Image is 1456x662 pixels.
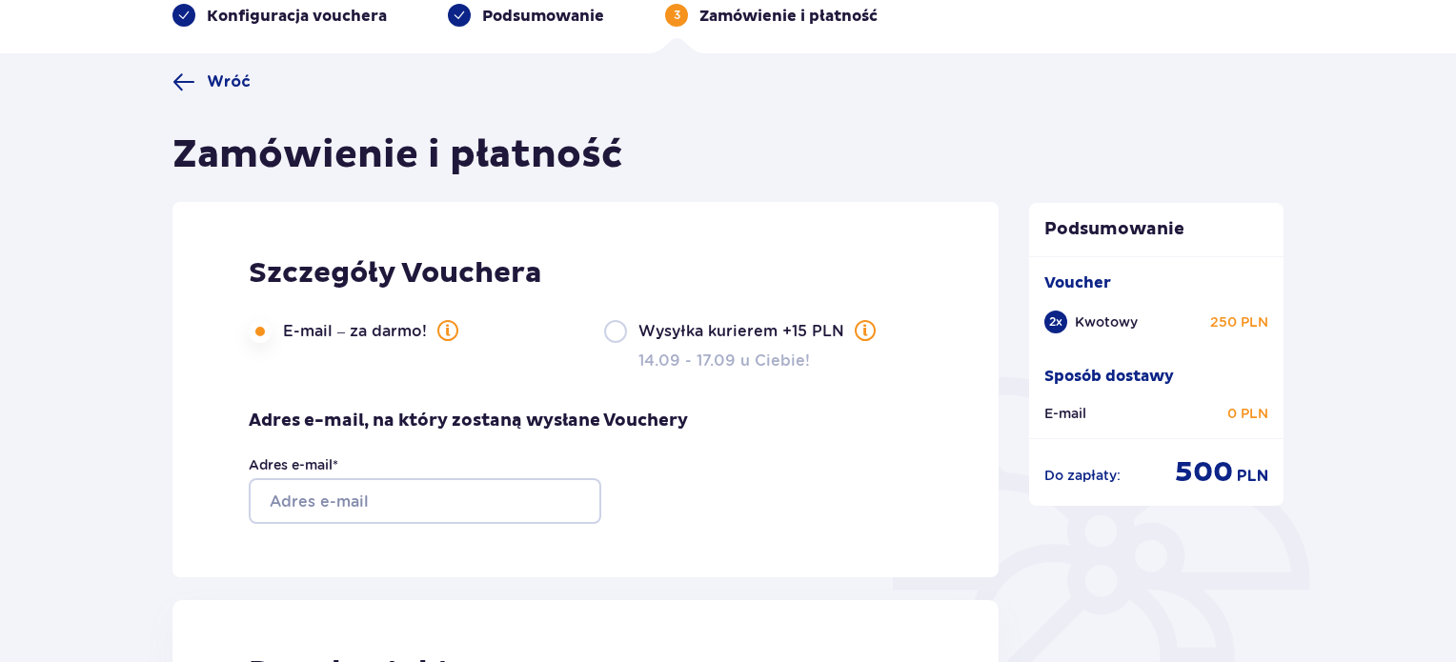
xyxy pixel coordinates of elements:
h1: Zamówienie i płatność [172,131,623,179]
p: Szczegóły Vouchera [249,255,542,291]
label: Adres e-mail * [249,455,338,474]
p: Sposób dostawy [1044,366,1174,387]
p: 14.09 - 17.09 u Ciebie! [638,351,810,371]
label: Wysyłka kurierem +15 PLN [638,320,875,343]
p: Kwotowy [1075,312,1138,331]
p: E-mail [1044,404,1086,423]
p: Adres e-mail, na który zostaną wysłane Vouchery [249,410,688,432]
p: Voucher [1044,272,1111,293]
div: 2 x [1044,311,1067,333]
p: 500 [1175,454,1233,491]
p: 0 PLN [1227,404,1268,423]
p: 250 PLN [1210,312,1268,331]
p: Podsumowanie [1029,218,1284,241]
span: Wróć [207,71,251,92]
p: PLN [1237,466,1268,487]
p: 3 [674,7,680,24]
label: E-mail – za darmo! [283,320,457,343]
p: Zamówienie i płatność [699,6,878,27]
input: Adres e-mail [249,478,601,524]
a: Wróć [172,70,251,93]
p: Podsumowanie [482,6,604,27]
p: Konfiguracja vouchera [207,6,387,27]
p: Do zapłaty : [1044,466,1121,485]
